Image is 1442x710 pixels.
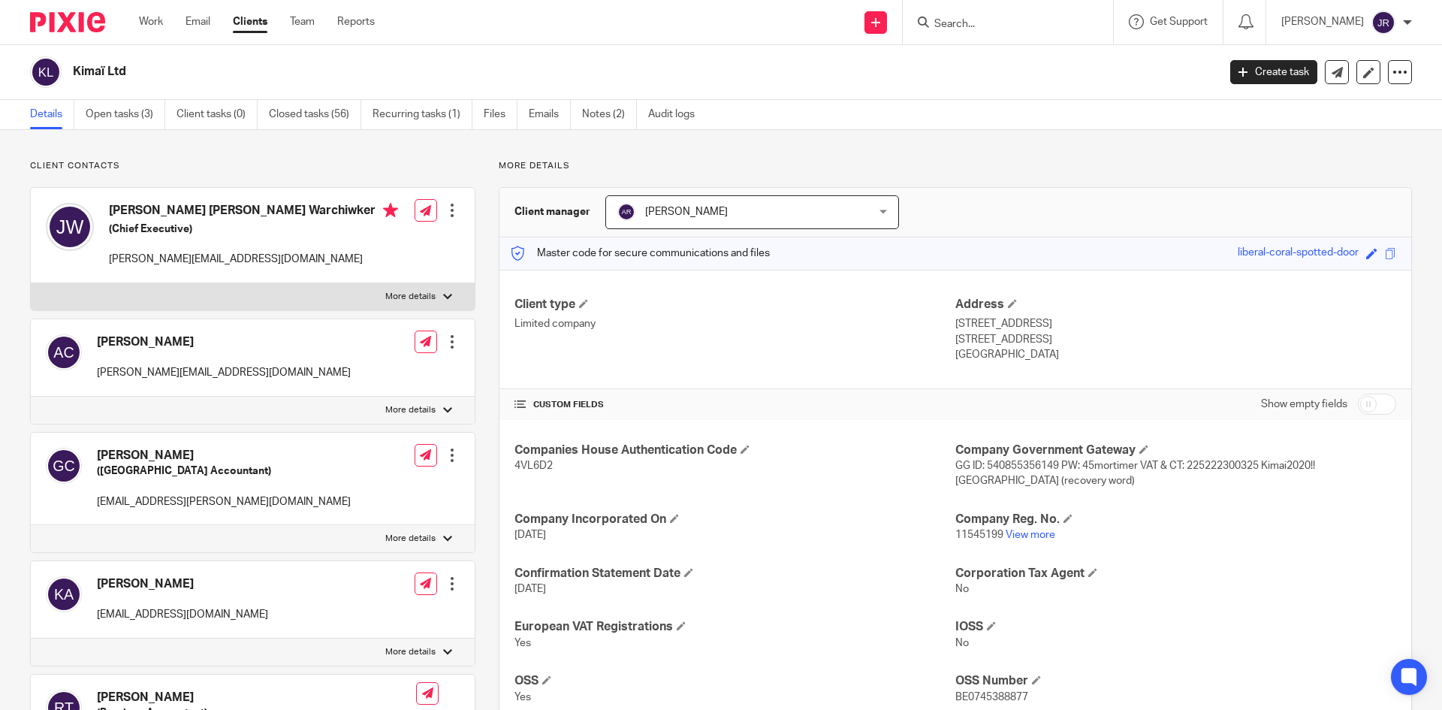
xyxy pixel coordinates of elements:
[955,566,1396,582] h4: Corporation Tax Agent
[514,443,955,458] h4: Companies House Authentication Code
[1006,530,1055,540] a: View more
[955,461,1315,486] span: GG ID: 540855356149 PW: 45mortimer VAT & CT: 225222300325 Kimai2020!! [GEOGRAPHIC_DATA] (recovery...
[955,316,1396,331] p: [STREET_ADDRESS]
[955,512,1396,527] h4: Company Reg. No.
[30,160,475,172] p: Client contacts
[514,316,955,331] p: Limited company
[30,12,105,32] img: Pixie
[373,100,472,129] a: Recurring tasks (1)
[955,673,1396,689] h4: OSS Number
[385,291,436,303] p: More details
[290,14,315,29] a: Team
[514,461,553,471] span: 4VL6D2
[109,252,398,267] p: [PERSON_NAME][EMAIL_ADDRESS][DOMAIN_NAME]
[933,18,1068,32] input: Search
[514,512,955,527] h4: Company Incorporated On
[514,619,955,635] h4: European VAT Registrations
[97,690,416,705] h4: [PERSON_NAME]
[139,14,163,29] a: Work
[1150,17,1208,27] span: Get Support
[514,566,955,582] h4: Confirmation Statement Date
[73,64,981,80] h2: Kimaï Ltd
[46,334,82,370] img: svg%3E
[514,638,531,648] span: Yes
[514,530,546,540] span: [DATE]
[511,246,770,261] p: Master code for secure communications and files
[97,607,268,622] p: [EMAIL_ADDRESS][DOMAIN_NAME]
[233,14,267,29] a: Clients
[955,619,1396,635] h4: IOSS
[617,203,635,221] img: svg%3E
[385,533,436,545] p: More details
[186,14,210,29] a: Email
[97,334,351,350] h4: [PERSON_NAME]
[955,692,1028,702] span: BE0745388877
[955,332,1396,347] p: [STREET_ADDRESS]
[955,347,1396,362] p: [GEOGRAPHIC_DATA]
[648,100,706,129] a: Audit logs
[1230,60,1317,84] a: Create task
[97,365,351,380] p: [PERSON_NAME][EMAIL_ADDRESS][DOMAIN_NAME]
[46,203,94,251] img: svg%3E
[955,638,969,648] span: No
[97,464,351,479] h5: ([GEOGRAPHIC_DATA] Accountant)
[514,584,546,594] span: [DATE]
[645,207,728,217] span: [PERSON_NAME]
[383,203,398,218] i: Primary
[1281,14,1364,29] p: [PERSON_NAME]
[30,100,74,129] a: Details
[46,576,82,612] img: svg%3E
[385,404,436,416] p: More details
[269,100,361,129] a: Closed tasks (56)
[97,576,268,592] h4: [PERSON_NAME]
[109,203,398,222] h4: [PERSON_NAME] [PERSON_NAME] Warchiwker
[176,100,258,129] a: Client tasks (0)
[109,222,398,237] h5: (Chief Executive)
[86,100,165,129] a: Open tasks (3)
[514,399,955,411] h4: CUSTOM FIELDS
[1261,397,1347,412] label: Show empty fields
[46,448,82,484] img: svg%3E
[529,100,571,129] a: Emails
[514,692,531,702] span: Yes
[1238,245,1359,262] div: liberal-coral-spotted-door
[582,100,637,129] a: Notes (2)
[97,448,351,464] h4: [PERSON_NAME]
[385,646,436,658] p: More details
[955,297,1396,313] h4: Address
[30,56,62,88] img: svg%3E
[337,14,375,29] a: Reports
[1371,11,1395,35] img: svg%3E
[499,160,1412,172] p: More details
[514,673,955,689] h4: OSS
[514,204,590,219] h3: Client manager
[955,530,1003,540] span: 11545199
[97,494,351,509] p: [EMAIL_ADDRESS][PERSON_NAME][DOMAIN_NAME]
[484,100,517,129] a: Files
[955,584,969,594] span: No
[514,297,955,313] h4: Client type
[955,443,1396,458] h4: Company Government Gateway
